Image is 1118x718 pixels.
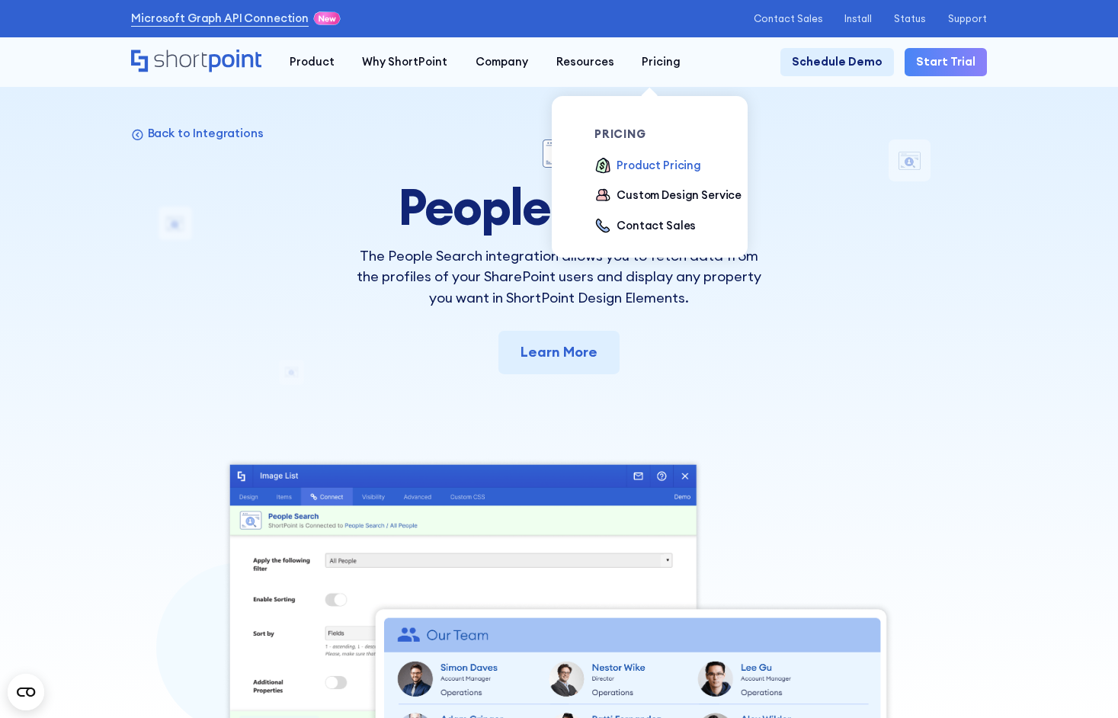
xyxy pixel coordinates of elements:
img: People Search [543,139,576,168]
a: Contact Sales [754,13,822,24]
div: Resources [556,53,614,70]
div: Product Pricing [617,157,701,174]
a: Product Pricing [594,157,701,176]
a: Start Trial [905,48,986,76]
h1: People Search [349,179,768,235]
div: Why ShortPoint [362,53,447,70]
div: Contact Sales [617,217,696,234]
a: Home [131,50,261,74]
a: Back to Integrations [131,126,263,141]
div: Pricing [642,53,681,70]
button: Open CMP widget [8,674,44,710]
a: Company [462,48,543,76]
iframe: Chat Widget [1042,645,1118,718]
div: Company [476,53,528,70]
p: The People Search integration allows you to fetch data from the profiles of your SharePoint users... [349,245,768,309]
a: Why ShortPoint [348,48,462,76]
p: Back to Integrations [148,126,264,141]
a: Status [894,13,925,24]
div: pricing [594,129,751,140]
a: Product [275,48,348,76]
a: Learn More [498,331,620,374]
div: Custom Design Service [617,187,742,204]
a: Schedule Demo [780,48,893,76]
div: Product [290,53,335,70]
a: Support [948,13,987,24]
a: Install [844,13,872,24]
a: Pricing [628,48,695,76]
a: Microsoft Graph API Connection [131,10,309,27]
a: Custom Design Service [594,187,742,206]
a: Contact Sales [594,217,696,236]
a: Resources [542,48,628,76]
